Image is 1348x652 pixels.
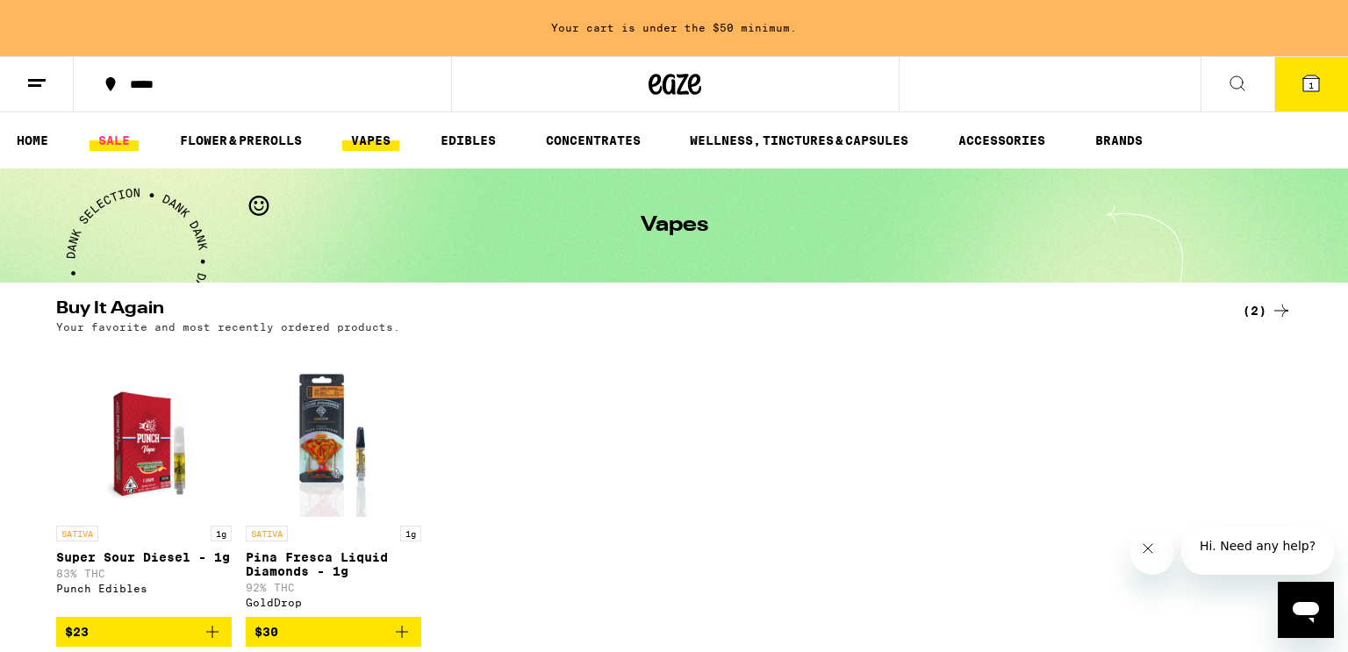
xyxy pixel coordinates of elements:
[171,130,311,151] a: FLOWER & PREROLLS
[56,550,232,564] p: Super Sour Diesel - 1g
[1274,57,1348,111] button: 1
[56,321,400,333] p: Your favorite and most recently ordered products.
[255,625,278,639] span: $30
[90,130,139,151] a: SALE
[263,341,404,517] img: GoldDrop - Pina Fresca Liquid Diamonds - 1g
[246,582,421,593] p: 92% THC
[56,617,232,647] button: Add to bag
[342,130,399,151] a: VAPES
[56,526,98,541] p: SATIVA
[1243,300,1292,321] a: (2)
[56,568,232,579] p: 83% THC
[56,300,1206,321] h2: Buy It Again
[75,341,212,517] img: Punch Edibles - Super Sour Diesel - 1g
[400,526,421,541] p: 1g
[211,526,232,541] p: 1g
[246,550,421,578] p: Pina Fresca Liquid Diamonds - 1g
[950,130,1054,151] a: ACCESSORIES
[246,341,421,617] a: Open page for Pina Fresca Liquid Diamonds - 1g from GoldDrop
[1181,527,1334,575] iframe: Message from company
[246,597,421,608] div: GoldDrop
[65,625,89,639] span: $23
[1309,80,1314,90] span: 1
[537,130,649,151] a: CONCENTRATES
[641,215,708,236] h1: Vapes
[432,130,505,151] a: EDIBLES
[56,341,232,617] a: Open page for Super Sour Diesel - 1g from Punch Edibles
[8,130,57,151] a: HOME
[56,583,232,594] div: Punch Edibles
[1130,531,1174,575] iframe: Close message
[681,130,917,151] a: WELLNESS, TINCTURES & CAPSULES
[246,526,288,541] p: SATIVA
[1086,130,1151,151] a: BRANDS
[246,617,421,647] button: Add to bag
[1278,582,1334,638] iframe: Button to launch messaging window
